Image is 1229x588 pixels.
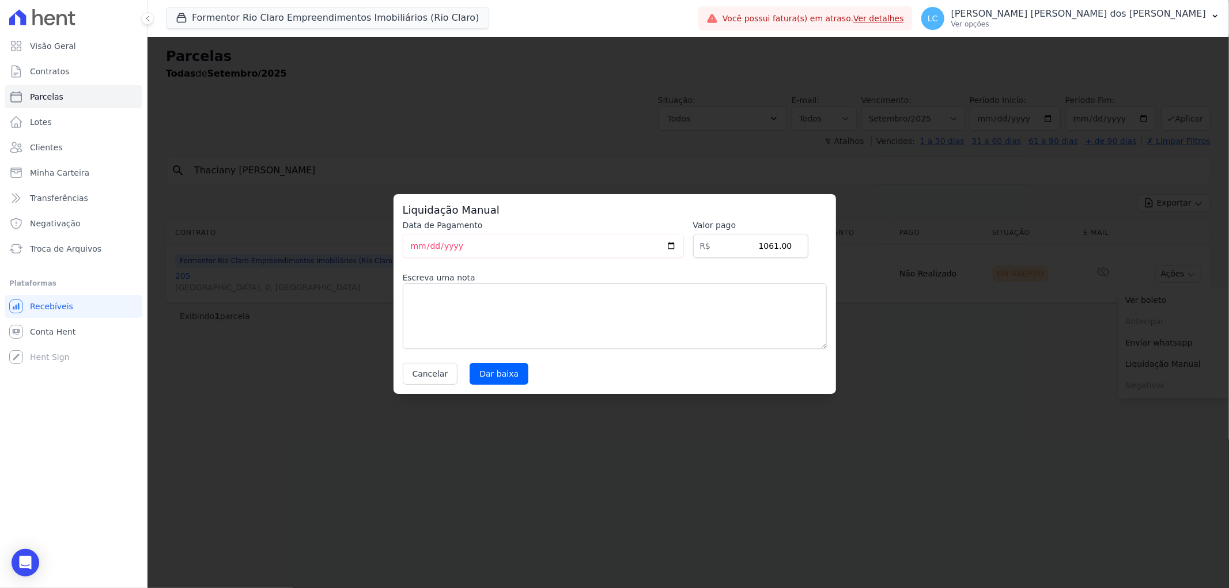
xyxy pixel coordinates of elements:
[5,35,142,58] a: Visão Geral
[30,66,69,77] span: Contratos
[30,218,81,229] span: Negativação
[5,111,142,134] a: Lotes
[5,212,142,235] a: Negativação
[30,243,101,255] span: Troca de Arquivos
[723,13,904,25] span: Você possui fatura(s) em atraso.
[403,219,684,232] label: Data de Pagamento
[5,187,142,210] a: Transferências
[30,192,88,204] span: Transferências
[5,136,142,159] a: Clientes
[853,14,904,23] a: Ver detalhes
[5,161,142,184] a: Minha Carteira
[9,276,138,290] div: Plataformas
[12,549,39,576] div: Open Intercom Messenger
[30,116,52,128] span: Lotes
[30,91,63,103] span: Parcelas
[30,142,62,153] span: Clientes
[912,2,1229,35] button: LC [PERSON_NAME] [PERSON_NAME] dos [PERSON_NAME] Ver opções
[30,167,89,179] span: Minha Carteira
[166,7,489,29] button: Formentor Rio Claro Empreendimentos Imobiliários (Rio Claro)
[951,20,1206,29] p: Ver opções
[951,8,1206,20] p: [PERSON_NAME] [PERSON_NAME] dos [PERSON_NAME]
[5,60,142,83] a: Contratos
[5,295,142,318] a: Recebíveis
[5,237,142,260] a: Troca de Arquivos
[403,272,827,283] label: Escreva uma nota
[30,301,73,312] span: Recebíveis
[30,40,76,52] span: Visão Geral
[5,85,142,108] a: Parcelas
[693,219,808,232] label: Valor pago
[928,14,938,22] span: LC
[30,326,75,337] span: Conta Hent
[5,320,142,343] a: Conta Hent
